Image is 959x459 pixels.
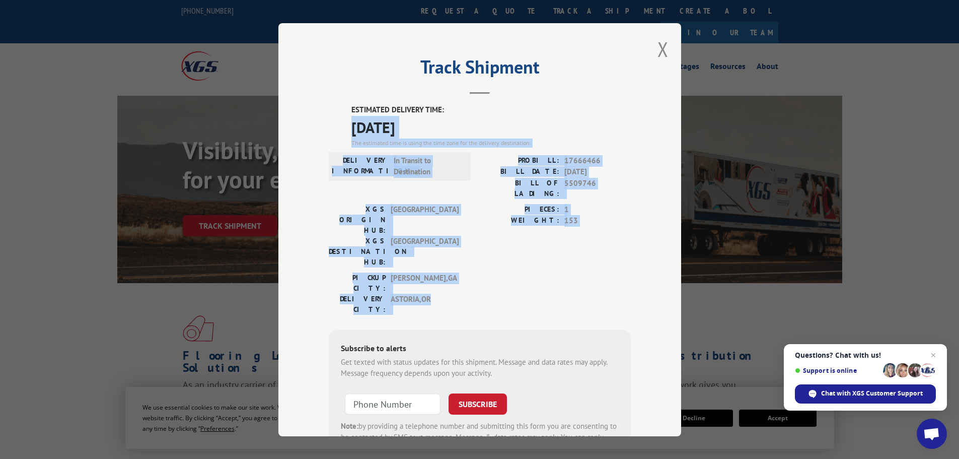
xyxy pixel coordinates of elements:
label: BILL OF LADING: [480,177,559,199]
label: WEIGHT: [480,215,559,227]
label: DELIVERY INFORMATION: [332,155,389,177]
span: [GEOGRAPHIC_DATA] [391,204,459,235]
div: by providing a telephone number and submitting this form you are consenting to be contacted by SM... [341,420,619,454]
div: Subscribe to alerts [341,342,619,356]
span: Close chat [927,349,939,361]
label: PROBILL: [480,155,559,166]
h2: Track Shipment [329,60,631,79]
span: [PERSON_NAME] , GA [391,272,459,293]
span: [DATE] [564,166,631,178]
div: Get texted with status updates for this shipment. Message and data rates may apply. Message frequ... [341,356,619,379]
label: XGS ORIGIN HUB: [329,204,386,235]
label: PICKUP CITY: [329,272,386,293]
span: Chat with XGS Customer Support [821,389,923,398]
span: [DATE] [351,115,631,138]
div: Open chat [917,419,947,449]
span: [GEOGRAPHIC_DATA] [391,235,459,267]
span: 5509746 [564,177,631,199]
span: 1 [564,204,631,215]
span: ASTORIA , OR [391,293,459,314]
div: Chat with XGS Customer Support [795,384,936,404]
label: ESTIMATED DELIVERY TIME: [351,104,631,116]
span: 17666466 [564,155,631,166]
input: Phone Number [345,393,440,414]
label: XGS DESTINATION HUB: [329,235,386,267]
button: Close modal [657,36,669,62]
label: BILL DATE: [480,166,559,178]
span: In Transit to Destination [394,155,462,177]
label: PIECES: [480,204,559,215]
span: 153 [564,215,631,227]
label: DELIVERY CITY: [329,293,386,314]
strong: Note: [341,421,358,430]
div: The estimated time is using the time zone for the delivery destination. [351,138,631,147]
span: Support is online [795,367,879,374]
span: Questions? Chat with us! [795,351,936,359]
button: SUBSCRIBE [449,393,507,414]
